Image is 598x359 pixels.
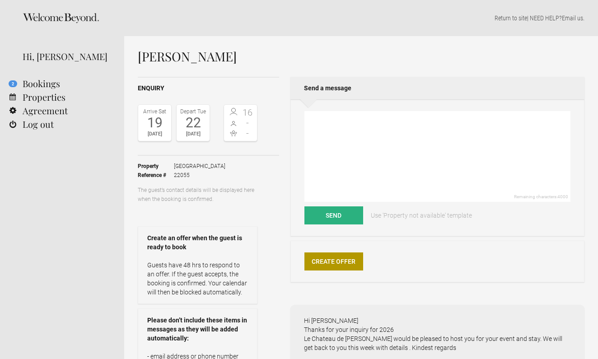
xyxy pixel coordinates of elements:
[241,118,255,127] span: -
[147,316,248,343] strong: Please don’t include these items in messages as they will be added automatically:
[138,162,174,171] strong: Property
[364,206,478,224] a: Use 'Property not available' template
[140,116,169,130] div: 19
[140,107,169,116] div: Arrive Sat
[562,14,583,22] a: Email us
[138,14,584,23] p: | NEED HELP? .
[179,116,207,130] div: 22
[147,233,248,252] strong: Create an offer when the guest is ready to book
[138,50,584,63] h1: [PERSON_NAME]
[9,80,17,87] flynt-notification-badge: 2
[241,129,255,138] span: -
[138,186,257,204] p: The guest’s contact details will be displayed here when the booking is confirmed.
[147,261,248,297] p: Guests have 48 hrs to respond to an offer. If the guest accepts, the booking is confirmed. Your c...
[174,171,225,180] span: 22055
[174,162,225,171] span: [GEOGRAPHIC_DATA]
[138,171,174,180] strong: Reference #
[304,206,363,224] button: Send
[179,130,207,139] div: [DATE]
[304,252,363,270] a: Create Offer
[241,108,255,117] span: 16
[138,84,279,93] h2: Enquiry
[290,77,584,99] h2: Send a message
[179,107,207,116] div: Depart Tue
[23,50,111,63] div: Hi, [PERSON_NAME]
[495,14,527,22] a: Return to site
[140,130,169,139] div: [DATE]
